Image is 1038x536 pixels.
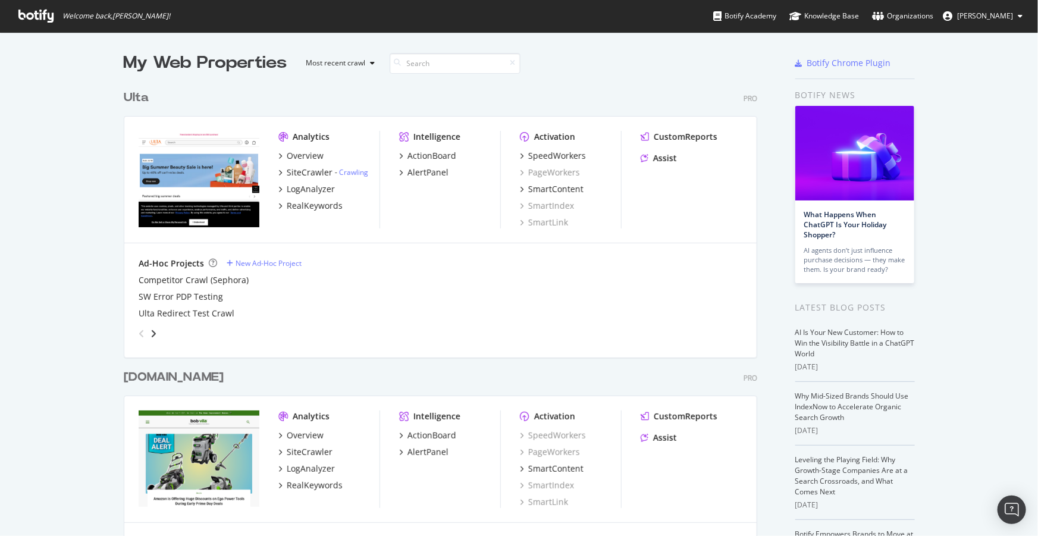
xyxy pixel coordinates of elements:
[287,430,324,441] div: Overview
[641,131,717,143] a: CustomReports
[278,150,324,162] a: Overview
[149,328,158,340] div: angle-right
[407,430,456,441] div: ActionBoard
[653,152,677,164] div: Assist
[134,324,149,343] div: angle-left
[62,11,170,21] span: Welcome back, [PERSON_NAME] !
[528,183,584,195] div: SmartContent
[236,258,302,268] div: New Ad-Hoc Project
[804,246,905,274] div: AI agents don’t just influence purchase decisions — they make them. Is your brand ready?
[407,150,456,162] div: ActionBoard
[124,369,228,386] a: [DOMAIN_NAME]
[413,410,460,422] div: Intelligence
[933,7,1032,26] button: [PERSON_NAME]
[795,454,908,497] a: Leveling the Playing Field: Why Growth-Stage Companies Are at a Search Crossroads, and What Comes...
[534,131,575,143] div: Activation
[641,432,677,444] a: Assist
[124,89,149,106] div: Ulta
[744,373,757,383] div: Pro
[139,410,259,507] img: bobvila.com
[293,410,330,422] div: Analytics
[139,291,223,303] a: SW Error PDP Testing
[287,446,333,458] div: SiteCrawler
[795,57,891,69] a: Botify Chrome Plugin
[520,446,580,458] a: PageWorkers
[278,167,368,178] a: SiteCrawler- Crawling
[795,500,915,510] div: [DATE]
[795,106,914,200] img: What Happens When ChatGPT Is Your Holiday Shopper?
[520,217,568,228] a: SmartLink
[399,430,456,441] a: ActionBoard
[654,131,717,143] div: CustomReports
[795,327,915,359] a: AI Is Your New Customer: How to Win the Visibility Battle in a ChatGPT World
[399,167,449,178] a: AlertPanel
[278,183,335,195] a: LogAnalyzer
[278,479,343,491] a: RealKeywords
[399,150,456,162] a: ActionBoard
[139,274,249,286] a: Competitor Crawl (Sephora)
[407,167,449,178] div: AlertPanel
[407,446,449,458] div: AlertPanel
[335,167,368,177] div: -
[957,11,1013,21] span: Matthew Edgar
[653,432,677,444] div: Assist
[641,152,677,164] a: Assist
[278,446,333,458] a: SiteCrawler
[278,430,324,441] a: Overview
[287,200,343,212] div: RealKeywords
[795,301,915,314] div: Latest Blog Posts
[287,463,335,475] div: LogAnalyzer
[520,430,586,441] a: SpeedWorkers
[520,496,568,508] a: SmartLink
[807,57,891,69] div: Botify Chrome Plugin
[293,131,330,143] div: Analytics
[998,496,1026,524] div: Open Intercom Messenger
[306,59,366,67] div: Most recent crawl
[227,258,302,268] a: New Ad-Hoc Project
[520,167,580,178] a: PageWorkers
[139,258,204,269] div: Ad-Hoc Projects
[795,362,915,372] div: [DATE]
[795,89,915,102] div: Botify news
[795,391,909,422] a: Why Mid-Sized Brands Should Use IndexNow to Accelerate Organic Search Growth
[804,209,887,240] a: What Happens When ChatGPT Is Your Holiday Shopper?
[744,93,757,104] div: Pro
[520,463,584,475] a: SmartContent
[287,479,343,491] div: RealKeywords
[390,53,520,74] input: Search
[641,410,717,422] a: CustomReports
[124,369,224,386] div: [DOMAIN_NAME]
[520,183,584,195] a: SmartContent
[528,463,584,475] div: SmartContent
[520,479,574,491] a: SmartIndex
[139,131,259,227] img: www.ulta.com
[413,131,460,143] div: Intelligence
[534,410,575,422] div: Activation
[139,308,234,319] a: Ulta Redirect Test Crawl
[795,425,915,436] div: [DATE]
[297,54,380,73] button: Most recent crawl
[872,10,933,22] div: Organizations
[654,410,717,422] div: CustomReports
[399,446,449,458] a: AlertPanel
[278,463,335,475] a: LogAnalyzer
[339,167,368,177] a: Crawling
[520,200,574,212] a: SmartIndex
[287,150,324,162] div: Overview
[287,167,333,178] div: SiteCrawler
[520,150,586,162] a: SpeedWorkers
[287,183,335,195] div: LogAnalyzer
[124,89,153,106] a: Ulta
[789,10,859,22] div: Knowledge Base
[528,150,586,162] div: SpeedWorkers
